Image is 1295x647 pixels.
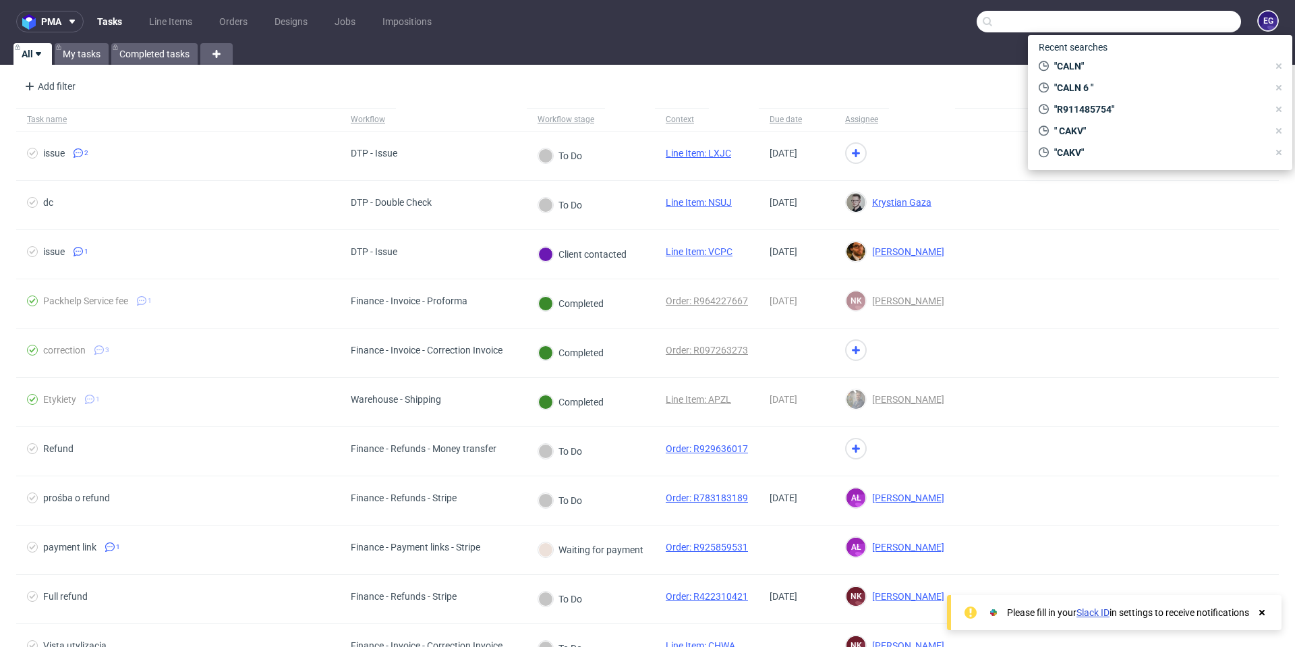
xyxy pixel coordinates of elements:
[43,591,88,602] div: Full refund
[351,296,467,306] div: Finance - Invoice - Proforma
[1049,103,1268,116] span: "R911485754"
[538,148,582,163] div: To Do
[1076,607,1110,618] a: Slack ID
[1049,81,1268,94] span: "CALN 6 "
[867,296,944,306] span: [PERSON_NAME]
[867,493,944,503] span: [PERSON_NAME]
[43,246,65,257] div: issue
[846,193,865,212] img: Krystian Gaza
[846,488,865,507] figcaption: AŁ
[351,493,457,503] div: Finance - Refunds - Stripe
[846,242,865,261] img: Matteo Corsico
[1033,36,1113,58] span: Recent searches
[538,296,604,311] div: Completed
[770,114,824,125] span: Due date
[846,538,865,557] figcaption: AŁ
[867,394,944,405] span: [PERSON_NAME]
[84,246,88,257] span: 1
[43,394,76,405] div: Etykiety
[846,291,865,310] figcaption: NK
[845,114,878,125] div: Assignee
[43,296,128,306] div: Packhelp Service fee
[89,11,130,32] a: Tasks
[538,444,582,459] div: To Do
[666,114,698,125] div: Context
[351,443,496,454] div: Finance - Refunds - Money transfer
[770,197,797,208] span: [DATE]
[666,345,748,356] a: Order: R097263273
[538,247,627,262] div: Client contacted
[43,148,65,159] div: issue
[43,345,86,356] div: correction
[351,114,385,125] div: Workflow
[41,17,61,26] span: pma
[666,394,731,405] a: Line Item: APZL
[538,542,643,557] div: Waiting for payment
[148,296,152,306] span: 1
[666,493,748,503] a: Order: R783183189
[43,493,110,503] div: prośba o refund
[666,148,731,159] a: Line Item: LXJC
[666,296,748,306] a: Order: R964227667
[538,493,582,508] div: To Do
[770,591,797,602] span: [DATE]
[770,296,797,306] span: [DATE]
[1259,11,1277,30] figcaption: EG
[666,591,748,602] a: Order: R422310421
[538,114,594,125] div: Workflow stage
[55,43,109,65] a: My tasks
[666,542,748,553] a: Order: R925859531
[1007,606,1249,619] div: Please fill in your in settings to receive notifications
[105,345,109,356] span: 3
[351,591,457,602] div: Finance - Refunds - Stripe
[770,148,797,159] span: [DATE]
[1049,59,1268,73] span: "CALN"
[351,345,502,356] div: Finance - Invoice - Correction Invoice
[43,542,96,553] div: payment link
[326,11,364,32] a: Jobs
[374,11,440,32] a: Impositions
[538,345,604,360] div: Completed
[666,443,748,454] a: Order: R929636017
[987,606,1000,619] img: Slack
[770,493,797,503] span: [DATE]
[43,443,74,454] div: Refund
[538,198,582,213] div: To Do
[141,11,200,32] a: Line Items
[116,542,120,553] span: 1
[1049,124,1268,138] span: " CAKV"
[846,390,865,409] img: Maciej Sobola
[43,197,53,208] div: dc
[867,197,931,208] span: Krystian Gaza
[538,395,604,410] div: Completed
[867,542,944,553] span: [PERSON_NAME]
[266,11,316,32] a: Designs
[96,394,100,405] span: 1
[351,542,480,553] div: Finance - Payment links - Stripe
[666,246,732,257] a: Line Item: VCPC
[770,246,797,257] span: [DATE]
[1049,146,1268,159] span: "CAKV"
[770,394,797,405] span: [DATE]
[211,11,256,32] a: Orders
[846,587,865,606] figcaption: NK
[111,43,198,65] a: Completed tasks
[538,592,582,607] div: To Do
[351,148,397,159] div: DTP - Issue
[351,197,432,208] div: DTP - Double Check
[16,11,84,32] button: pma
[27,114,329,125] span: Task name
[351,394,441,405] div: Warehouse - Shipping
[19,76,78,97] div: Add filter
[84,148,88,159] span: 2
[666,197,732,208] a: Line Item: NSUJ
[13,43,52,65] a: All
[867,591,944,602] span: [PERSON_NAME]
[867,246,944,257] span: [PERSON_NAME]
[22,14,41,30] img: logo
[351,246,397,257] div: DTP - Issue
